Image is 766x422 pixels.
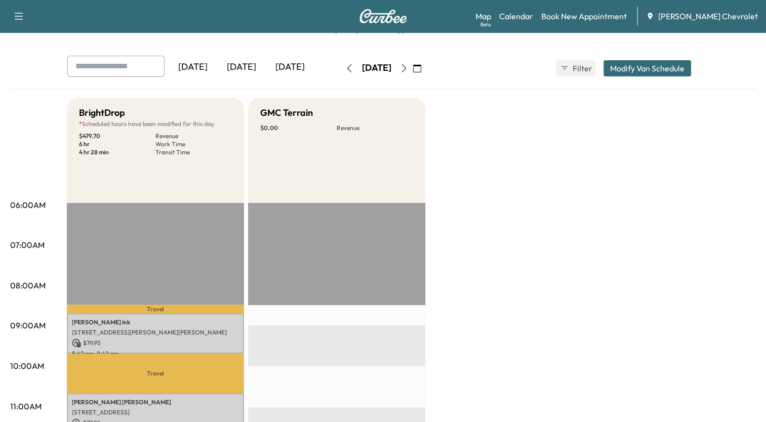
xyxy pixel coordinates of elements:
[79,132,155,140] p: $ 479.70
[10,400,42,412] p: 11:00AM
[72,318,239,326] p: [PERSON_NAME] Ink
[72,350,239,358] p: 8:42 am - 9:42 am
[10,319,46,331] p: 09:00AM
[79,120,232,128] p: Scheduled hours have been modified for this day
[155,148,232,156] p: Transit Time
[10,360,44,372] p: 10:00AM
[337,124,413,132] p: Revenue
[169,56,217,79] div: [DATE]
[67,305,244,313] p: Travel
[603,60,691,76] button: Modify Van Schedule
[217,56,266,79] div: [DATE]
[359,9,408,23] img: Curbee Logo
[10,239,45,251] p: 07:00AM
[72,408,239,416] p: [STREET_ADDRESS]
[362,62,391,74] div: [DATE]
[480,21,491,28] div: Beta
[475,10,491,22] a: MapBeta
[260,106,313,120] h5: GMC Terrain
[72,398,239,406] p: [PERSON_NAME] [PERSON_NAME]
[658,10,758,22] span: [PERSON_NAME] Chevrolet
[573,62,591,74] span: Filter
[72,339,239,348] p: $ 79.95
[72,328,239,336] p: [STREET_ADDRESS][PERSON_NAME][PERSON_NAME]
[10,279,46,291] p: 08:00AM
[260,124,337,132] p: $ 0.00
[79,148,155,156] p: 4 hr 28 min
[155,140,232,148] p: Work Time
[155,132,232,140] p: Revenue
[541,10,627,22] a: Book New Appointment
[10,199,46,211] p: 06:00AM
[67,354,244,393] p: Travel
[79,106,125,120] h5: BrightDrop
[266,56,314,79] div: [DATE]
[556,60,595,76] button: Filter
[499,10,533,22] a: Calendar
[79,140,155,148] p: 6 hr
